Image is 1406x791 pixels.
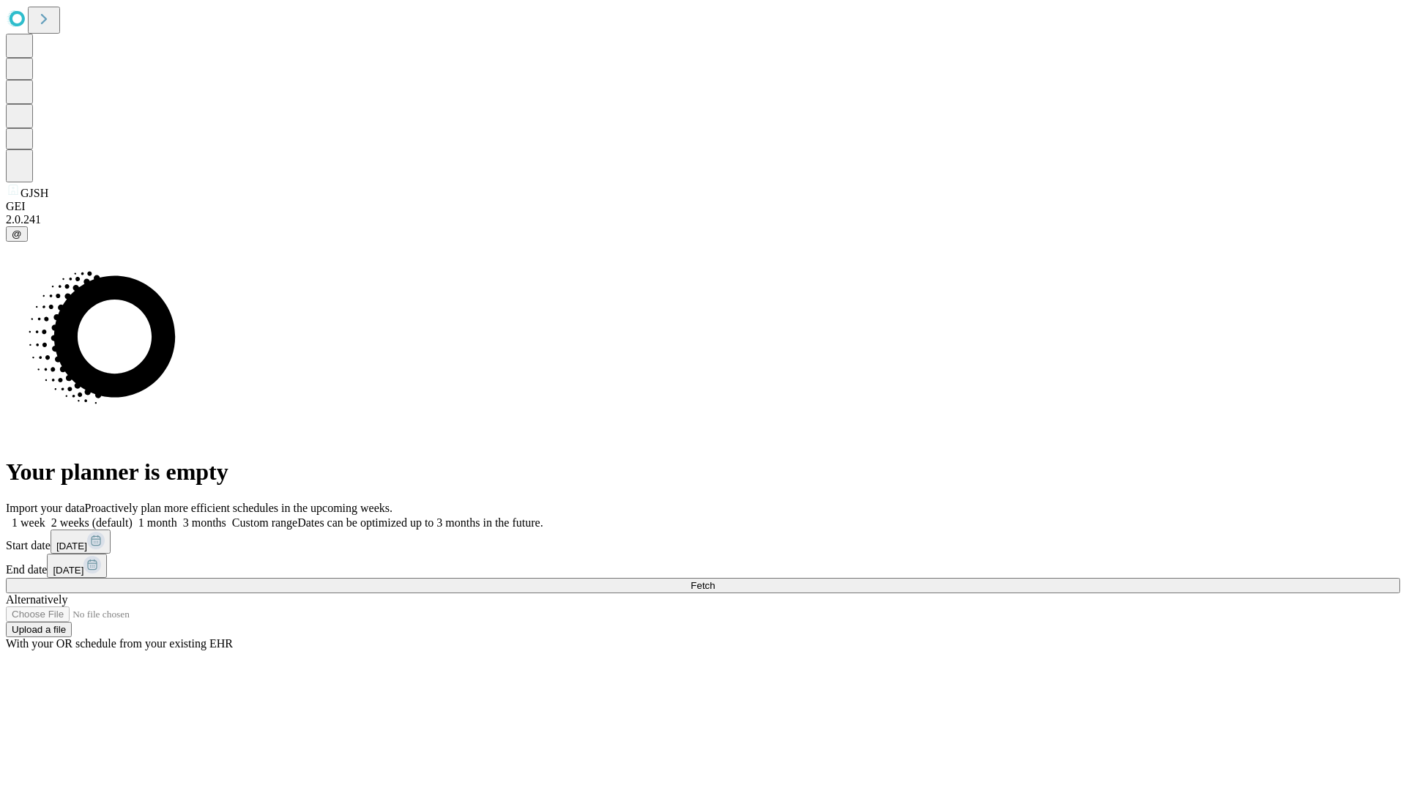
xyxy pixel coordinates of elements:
span: With your OR schedule from your existing EHR [6,637,233,650]
span: Proactively plan more efficient schedules in the upcoming weeks. [85,502,393,514]
span: @ [12,229,22,239]
span: Fetch [691,580,715,591]
span: 3 months [183,516,226,529]
div: End date [6,554,1400,578]
button: Upload a file [6,622,72,637]
span: [DATE] [56,541,87,552]
div: GEI [6,200,1400,213]
span: [DATE] [53,565,83,576]
button: @ [6,226,28,242]
div: 2.0.241 [6,213,1400,226]
span: 1 week [12,516,45,529]
span: 2 weeks (default) [51,516,133,529]
button: [DATE] [47,554,107,578]
button: [DATE] [51,530,111,554]
h1: Your planner is empty [6,458,1400,486]
span: Dates can be optimized up to 3 months in the future. [297,516,543,529]
span: GJSH [21,187,48,199]
div: Start date [6,530,1400,554]
span: Alternatively [6,593,67,606]
span: Custom range [232,516,297,529]
span: Import your data [6,502,85,514]
span: 1 month [138,516,177,529]
button: Fetch [6,578,1400,593]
